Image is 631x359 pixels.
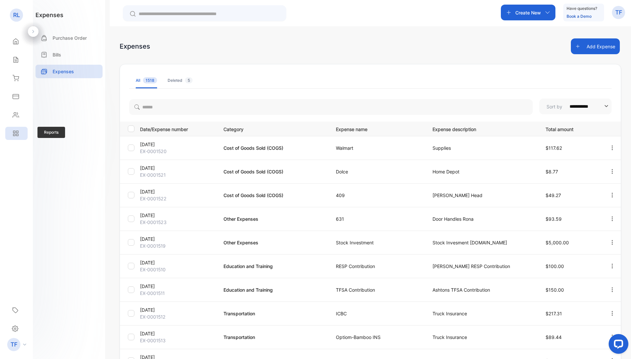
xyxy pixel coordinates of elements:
[140,259,215,266] p: [DATE]
[53,34,87,41] p: Purchase Order
[53,68,74,75] p: Expenses
[140,306,215,313] p: [DATE]
[140,330,215,337] p: [DATE]
[35,31,103,45] a: Purchase Order
[336,310,419,317] p: ICBC
[140,212,215,219] p: [DATE]
[432,124,532,133] p: Expense description
[37,127,65,138] span: Reports
[567,14,592,19] a: Book a Demo
[35,11,63,19] h1: expenses
[432,145,532,151] p: Supplies
[546,124,596,133] p: Total amount
[140,195,215,202] p: EX-0001522
[612,5,625,20] button: TF
[547,103,562,110] p: Sort by
[546,311,562,316] span: $217.31
[35,48,103,61] a: Bills
[223,124,322,133] p: Category
[336,334,419,341] p: Optiom-Bamboo INS
[432,310,532,317] p: Truck Insurance
[136,78,157,83] div: All
[546,145,562,151] span: $117.62
[546,192,561,198] span: $49.27
[336,263,419,270] p: RESP Contribution
[223,286,322,293] p: Education and Training
[432,263,532,270] p: [PERSON_NAME] RESP Contribution
[140,171,215,178] p: EX-0001521
[140,165,215,171] p: [DATE]
[185,77,193,83] span: 5
[571,38,620,54] button: Add Expense
[223,215,322,222] p: Other Expenses
[35,65,103,78] a: Expenses
[140,283,215,290] p: [DATE]
[336,215,419,222] p: 631
[140,266,215,273] p: EX-0001510
[140,124,215,133] p: Date/Expense number
[336,145,419,151] p: Walmart
[546,334,562,340] span: $89.44
[168,78,193,83] div: Deleted
[432,286,532,293] p: Ashtons TFSA Contribution
[53,51,61,58] p: Bills
[140,290,215,297] p: EX-0001511
[140,188,215,195] p: [DATE]
[546,287,564,293] span: $150.00
[140,242,215,249] p: EX-0001519
[140,219,215,226] p: EX-0001523
[546,263,564,269] span: $100.00
[140,313,215,320] p: EX-0001512
[223,192,322,199] p: Cost of Goods Sold (COGS)
[120,41,150,51] div: Expenses
[432,215,532,222] p: Door Handles Rona
[336,192,419,199] p: 409
[336,124,419,133] p: Expense name
[432,168,532,175] p: Home Depot
[223,145,322,151] p: Cost of Goods Sold (COGS)
[336,239,419,246] p: Stock Investment
[140,236,215,242] p: [DATE]
[223,310,322,317] p: Transportation
[13,11,20,19] p: RL
[546,240,569,245] span: $5,000.00
[615,8,622,17] p: TF
[567,5,597,12] p: Have questions?
[223,263,322,270] p: Education and Training
[143,77,157,83] span: 1518
[336,286,419,293] p: TFSA Contribution
[432,334,532,341] p: Truck Insurance
[501,5,555,20] button: Create New
[539,99,612,114] button: Sort by
[140,148,215,155] p: EX-0001520
[432,192,532,199] p: [PERSON_NAME] Head
[336,168,419,175] p: Dolce
[223,239,322,246] p: Other Expenses
[546,169,558,174] span: $8.77
[546,216,562,222] span: $93.59
[603,331,631,359] iframe: LiveChat chat widget
[515,9,541,16] p: Create New
[223,334,322,341] p: Transportation
[11,340,17,349] p: TF
[432,239,532,246] p: Stock Invesment [DOMAIN_NAME]
[140,337,215,344] p: EX-0001513
[140,141,215,148] p: [DATE]
[223,168,322,175] p: Cost of Goods Sold (COGS)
